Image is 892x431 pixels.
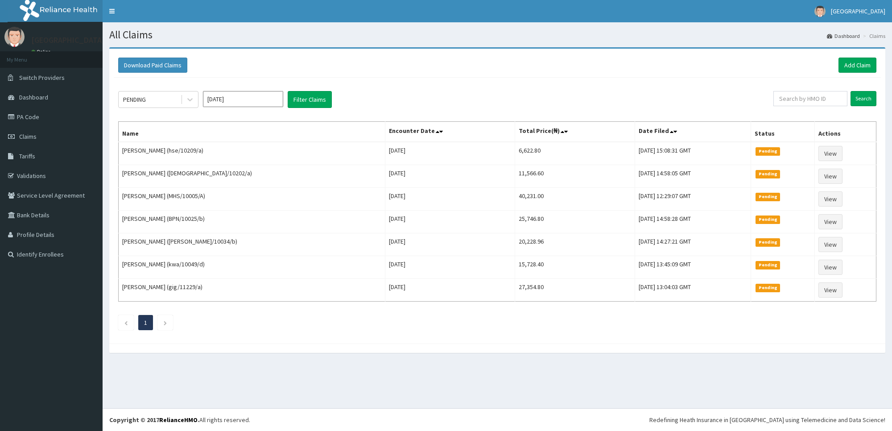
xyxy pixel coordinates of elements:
[756,284,780,292] span: Pending
[635,256,751,279] td: [DATE] 13:45:09 GMT
[4,27,25,47] img: User Image
[756,147,780,155] span: Pending
[515,188,635,211] td: 40,231.00
[385,211,515,233] td: [DATE]
[123,95,146,104] div: PENDING
[515,165,635,188] td: 11,566.60
[159,416,198,424] a: RelianceHMO
[818,146,842,161] a: View
[119,279,385,302] td: [PERSON_NAME] (gig/11229/a)
[831,7,885,15] span: [GEOGRAPHIC_DATA]
[119,211,385,233] td: [PERSON_NAME] (BPN/10025/b)
[109,416,199,424] strong: Copyright © 2017 .
[385,122,515,142] th: Encounter Date
[818,191,842,207] a: View
[515,233,635,256] td: 20,228.96
[773,91,847,106] input: Search by HMO ID
[119,188,385,211] td: [PERSON_NAME] (MHS/10005/A)
[515,142,635,165] td: 6,622.80
[827,32,860,40] a: Dashboard
[756,170,780,178] span: Pending
[144,319,147,327] a: Page 1 is your current page
[814,6,826,17] img: User Image
[818,214,842,229] a: View
[109,29,885,41] h1: All Claims
[119,122,385,142] th: Name
[119,142,385,165] td: [PERSON_NAME] (hse/10209/a)
[635,211,751,233] td: [DATE] 14:58:28 GMT
[19,93,48,101] span: Dashboard
[756,215,780,224] span: Pending
[119,233,385,256] td: [PERSON_NAME] ([PERSON_NAME]/10034/b)
[515,122,635,142] th: Total Price(₦)
[635,165,751,188] td: [DATE] 14:58:05 GMT
[385,279,515,302] td: [DATE]
[818,282,842,298] a: View
[385,233,515,256] td: [DATE]
[163,319,167,327] a: Next page
[31,49,53,55] a: Online
[838,58,876,73] a: Add Claim
[635,142,751,165] td: [DATE] 15:08:31 GMT
[203,91,283,107] input: Select Month and Year
[756,238,780,246] span: Pending
[756,193,780,201] span: Pending
[118,58,187,73] button: Download Paid Claims
[31,36,105,44] p: [GEOGRAPHIC_DATA]
[19,74,65,82] span: Switch Providers
[119,165,385,188] td: [PERSON_NAME] ([DEMOGRAPHIC_DATA]/10202/a)
[818,169,842,184] a: View
[756,261,780,269] span: Pending
[818,260,842,275] a: View
[515,279,635,302] td: 27,354.80
[815,122,876,142] th: Actions
[288,91,332,108] button: Filter Claims
[19,152,35,160] span: Tariffs
[119,256,385,279] td: [PERSON_NAME] (kwa/10049/d)
[515,211,635,233] td: 25,746.80
[515,256,635,279] td: 15,728.40
[751,122,815,142] th: Status
[635,233,751,256] td: [DATE] 14:27:21 GMT
[635,279,751,302] td: [DATE] 13:04:03 GMT
[103,408,892,431] footer: All rights reserved.
[19,133,37,141] span: Claims
[818,237,842,252] a: View
[385,256,515,279] td: [DATE]
[649,415,885,424] div: Redefining Heath Insurance in [GEOGRAPHIC_DATA] using Telemedicine and Data Science!
[635,122,751,142] th: Date Filed
[124,319,128,327] a: Previous page
[635,188,751,211] td: [DATE] 12:29:07 GMT
[861,32,885,40] li: Claims
[385,188,515,211] td: [DATE]
[385,165,515,188] td: [DATE]
[385,142,515,165] td: [DATE]
[851,91,876,106] input: Search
